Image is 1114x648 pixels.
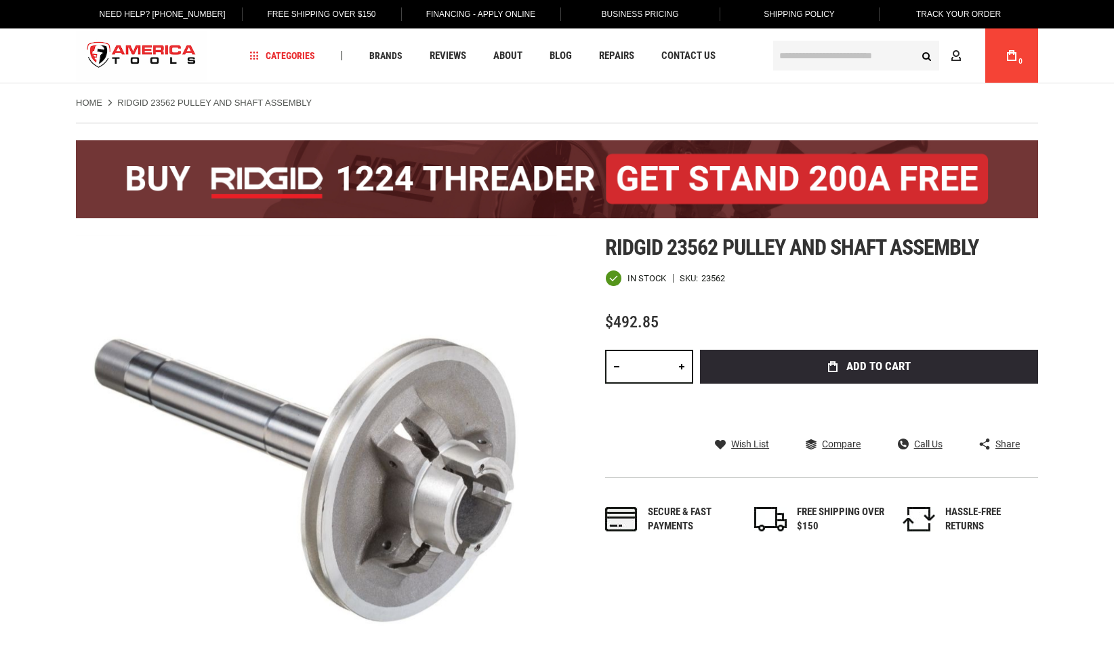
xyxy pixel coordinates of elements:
[76,140,1038,218] img: BOGO: Buy the RIDGID® 1224 Threader (26092), get the 92467 200A Stand FREE!
[731,439,769,449] span: Wish List
[117,98,312,108] strong: RIDGID 23562 PULLEY AND SHAFT ASSEMBLY
[627,274,666,283] span: In stock
[999,28,1025,83] a: 0
[655,47,722,65] a: Contact Us
[487,47,529,65] a: About
[605,270,666,287] div: Availability
[648,505,736,534] div: Secure & fast payments
[754,507,787,531] img: shipping
[697,388,1041,427] iframe: Secure express checkout frame
[593,47,640,65] a: Repairs
[945,505,1033,534] div: HASSLE-FREE RETURNS
[424,47,472,65] a: Reviews
[903,507,935,531] img: returns
[605,235,979,260] span: Ridgid 23562 pulley and shaft assembly
[914,439,943,449] span: Call Us
[76,31,207,81] a: store logo
[363,47,409,65] a: Brands
[550,51,572,61] span: Blog
[797,505,885,534] div: FREE SHIPPING OVER $150
[493,51,522,61] span: About
[599,51,634,61] span: Repairs
[806,438,861,450] a: Compare
[715,438,769,450] a: Wish List
[764,9,835,19] span: Shipping Policy
[701,274,725,283] div: 23562
[430,51,466,61] span: Reviews
[1018,58,1023,65] span: 0
[605,507,638,531] img: payments
[913,43,939,68] button: Search
[661,51,716,61] span: Contact Us
[846,361,911,372] span: Add to Cart
[244,47,321,65] a: Categories
[822,439,861,449] span: Compare
[543,47,578,65] a: Blog
[250,51,315,60] span: Categories
[369,51,403,60] span: Brands
[605,312,659,331] span: $492.85
[898,438,943,450] a: Call Us
[76,31,207,81] img: America Tools
[76,97,102,109] a: Home
[995,439,1020,449] span: Share
[700,350,1038,384] button: Add to Cart
[680,274,701,283] strong: SKU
